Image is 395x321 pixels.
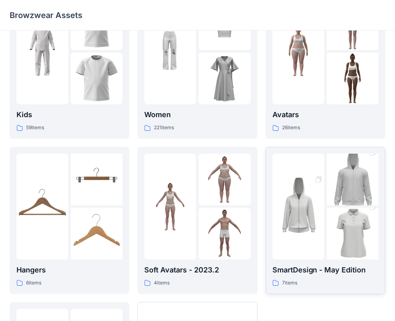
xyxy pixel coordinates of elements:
p: SmartDesign - May Edition [272,264,379,276]
p: Browzwear Assets [10,10,82,21]
p: Avatars [272,109,379,120]
p: Hangers [16,264,123,276]
img: folder 3 [71,53,123,104]
a: folder 1folder 2folder 3SmartDesign - May Edition7items [266,147,385,294]
img: folder 3 [71,208,123,260]
img: folder 1 [272,26,324,77]
img: folder 3 [327,53,379,104]
p: Women [144,109,250,120]
img: folder 3 [327,195,379,273]
img: folder 2 [199,154,250,205]
img: folder 1 [144,26,196,77]
a: folder 1folder 2folder 3Hangers6items [10,147,129,294]
p: Kids [16,109,123,120]
img: folder 2 [71,154,123,205]
a: folder 1folder 2folder 3Soft Avatars - 2023.24items [137,147,257,294]
p: 59 items [26,124,44,132]
p: 6 items [26,279,41,287]
img: folder 2 [327,141,379,219]
p: 26 items [282,124,300,132]
img: folder 3 [199,53,250,104]
img: folder 1 [16,181,68,232]
p: 221 items [154,124,174,132]
img: folder 3 [199,208,250,260]
p: 4 items [154,279,170,287]
p: Soft Avatars - 2023.2 [144,264,250,276]
img: folder 1 [272,168,324,246]
img: folder 1 [16,26,68,77]
img: folder 1 [144,181,196,232]
p: 7 items [282,279,297,287]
